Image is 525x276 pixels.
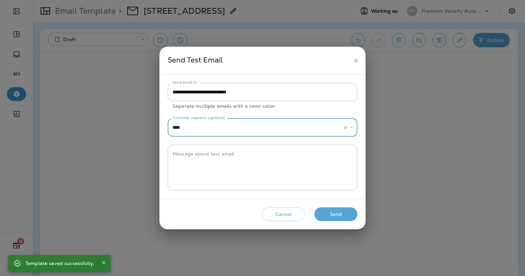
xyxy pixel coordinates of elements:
[100,258,108,267] button: Close
[349,125,355,131] button: Open
[314,207,357,221] button: Send
[168,54,349,67] div: Send Test Email
[262,207,305,221] button: Cancel
[172,102,353,110] p: Separate multiple emails with a semi-colon
[25,257,94,269] div: Template saved successfully.
[342,124,349,131] button: Clear
[349,54,362,67] button: close
[172,80,197,85] label: Send email to
[172,115,225,120] label: Customer segment (optional)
